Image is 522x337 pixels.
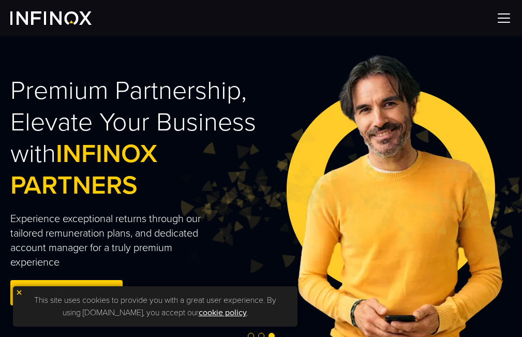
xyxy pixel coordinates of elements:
[10,212,223,270] p: Experience exceptional returns through our tailored remuneration plans, and dedicated account man...
[199,307,247,318] a: cookie policy
[10,280,123,305] a: BECOME A PARTNER
[10,75,276,201] h2: Premium Partnership, Elevate Your Business with
[18,291,292,321] p: This site uses cookies to provide you with a great user experience. By using [DOMAIN_NAME], you a...
[16,289,23,296] img: yellow close icon
[10,138,157,201] span: INFINOX PARTNERS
